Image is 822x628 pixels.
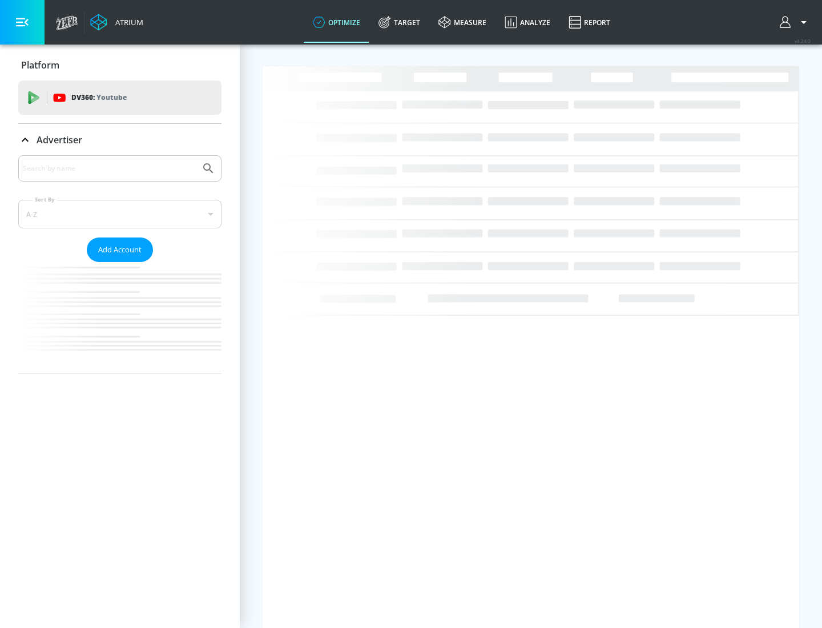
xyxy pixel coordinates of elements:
[559,2,619,43] a: Report
[495,2,559,43] a: Analyze
[18,124,221,156] div: Advertiser
[71,91,127,104] p: DV360:
[98,243,142,256] span: Add Account
[23,161,196,176] input: Search by name
[795,38,811,44] span: v 4.24.0
[37,134,82,146] p: Advertiser
[18,49,221,81] div: Platform
[369,2,429,43] a: Target
[18,80,221,115] div: DV360: Youtube
[304,2,369,43] a: optimize
[111,17,143,27] div: Atrium
[21,59,59,71] p: Platform
[87,237,153,262] button: Add Account
[90,14,143,31] a: Atrium
[18,262,221,373] nav: list of Advertiser
[429,2,495,43] a: measure
[18,155,221,373] div: Advertiser
[18,200,221,228] div: A-Z
[33,196,57,203] label: Sort By
[96,91,127,103] p: Youtube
